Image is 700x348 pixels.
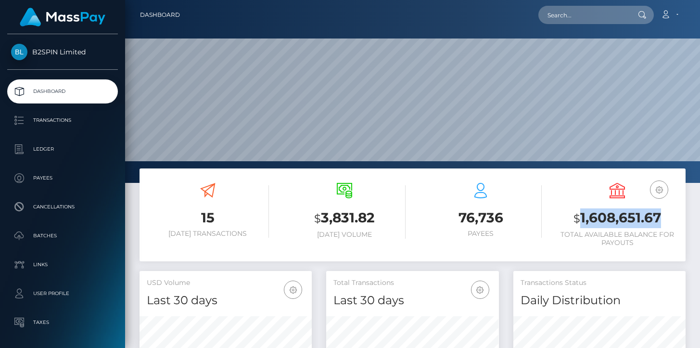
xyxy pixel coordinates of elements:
a: Dashboard [140,5,180,25]
h6: Payees [420,230,542,238]
a: Transactions [7,108,118,132]
p: User Profile [11,286,114,301]
h5: Transactions Status [521,278,678,288]
a: Payees [7,166,118,190]
h4: Daily Distribution [521,292,678,309]
p: Cancellations [11,200,114,214]
small: $ [573,212,580,225]
h4: Last 30 days [333,292,491,309]
a: Taxes [7,310,118,335]
a: Batches [7,224,118,248]
a: Cancellations [7,195,118,219]
p: Payees [11,171,114,185]
h5: Total Transactions [333,278,491,288]
span: B2SPIN Limited [7,48,118,56]
a: Dashboard [7,79,118,103]
p: Links [11,258,114,272]
h3: 3,831.82 [283,208,406,228]
p: Transactions [11,113,114,128]
img: B2SPIN Limited [11,44,27,60]
h3: 1,608,651.67 [556,208,678,228]
p: Dashboard [11,84,114,99]
p: Batches [11,229,114,243]
h5: USD Volume [147,278,305,288]
h6: [DATE] Volume [283,231,406,239]
small: $ [314,212,321,225]
h6: [DATE] Transactions [147,230,269,238]
h6: Total Available Balance for Payouts [556,231,678,247]
h3: 15 [147,208,269,227]
a: Links [7,253,118,277]
h4: Last 30 days [147,292,305,309]
input: Search... [538,6,629,24]
a: Ledger [7,137,118,161]
p: Ledger [11,142,114,156]
p: Taxes [11,315,114,330]
img: MassPay Logo [20,8,105,26]
h3: 76,736 [420,208,542,227]
a: User Profile [7,282,118,306]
